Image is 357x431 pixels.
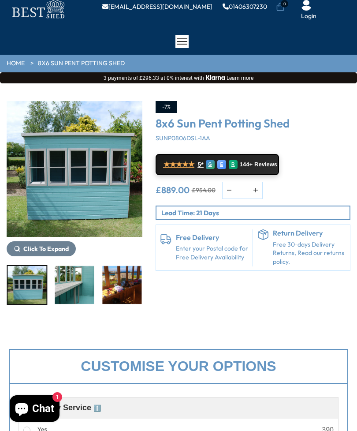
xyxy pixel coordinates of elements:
[7,241,76,256] button: Click To Expand
[102,4,212,10] a: [EMAIL_ADDRESS][DOMAIN_NAME]
[273,240,346,266] p: Free 30-days Delivery Returns, Read our returns policy.
[7,266,47,304] img: 50198041220048x6_50198041120298x8SunPent_2_25ac1910-83f1-498e-a973-26428a0f2e9c_200x200.jpg
[156,186,190,195] ins: £889.00
[102,266,141,304] img: 8x6SunpentImage3_aeb6d818-0f01-460b-8f66-a17376172076_200x200.jpg
[156,101,177,113] div: -7%
[7,101,142,256] div: 8 / 10
[161,208,350,217] p: Lead Time: 21 Days
[240,161,253,168] span: 144+
[192,187,216,193] del: £954.00
[229,160,238,169] div: R
[7,395,62,424] inbox-online-store-chat: Shopify online store chat
[93,405,101,412] span: ℹ️
[276,3,285,11] a: 0
[23,403,101,412] span: Assembly Service
[38,59,125,68] a: 8x6 Sun Pent Potting Shed
[254,161,277,168] span: Reviews
[54,265,95,305] div: 9 / 10
[164,160,194,169] span: ★★★★★
[273,229,346,237] h6: Return Delivery
[301,12,316,21] a: Login
[23,245,69,253] span: Click To Expand
[9,349,348,384] div: Customise your options
[156,154,279,175] a: ★★★★★ 5* G E R 144+ Reviews
[206,160,215,169] div: G
[176,244,249,262] a: Enter your Postal code for Free Delivery Availability
[7,59,25,68] a: HOME
[223,4,267,10] a: 01406307230
[217,160,226,169] div: E
[156,134,210,142] span: SUNP0806DSL-1AA
[7,101,142,237] img: 8x6 Sun Pent Potting Shed - Best Shed
[55,266,94,304] img: SunPentBench_016461d9-26e7-4a6a-9de5-06af226cea86_200x200.jpg
[176,234,249,242] h6: Free Delivery
[7,265,48,305] div: 8 / 10
[156,117,351,130] h3: 8x6 Sun Pent Potting Shed
[101,265,142,305] div: 10 / 10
